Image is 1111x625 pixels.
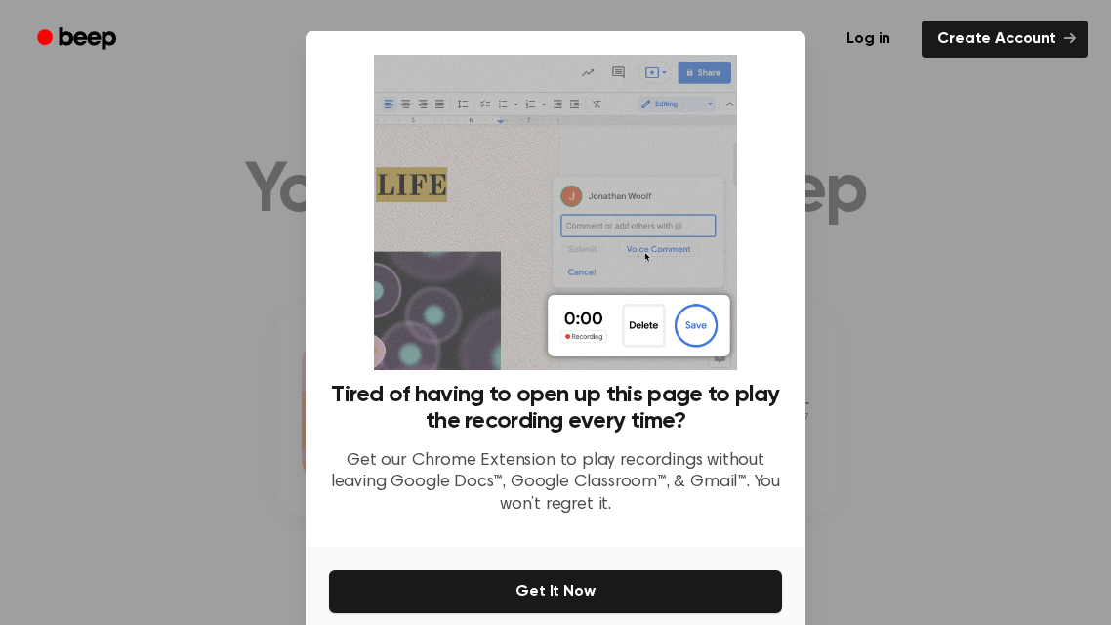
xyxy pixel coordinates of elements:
h3: Tired of having to open up this page to play the recording every time? [329,382,782,435]
img: Beep extension in action [374,55,736,370]
a: Beep [23,21,134,59]
a: Log in [827,17,910,62]
a: Create Account [922,21,1088,58]
p: Get our Chrome Extension to play recordings without leaving Google Docs™, Google Classroom™, & Gm... [329,450,782,517]
button: Get It Now [329,570,782,613]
